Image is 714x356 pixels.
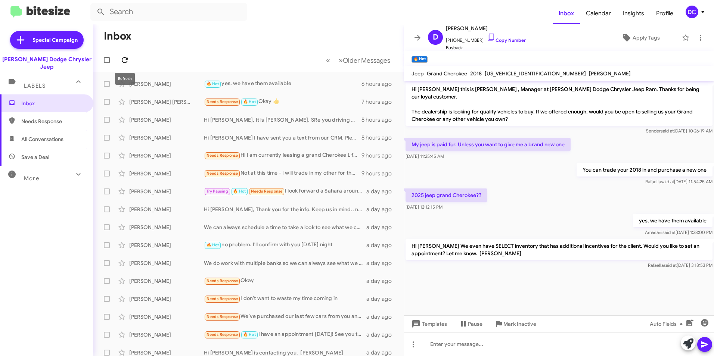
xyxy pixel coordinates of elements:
span: 🔥 Hot [243,332,256,337]
button: Templates [404,317,453,331]
span: Try Pausing [207,189,228,194]
div: a day ago [366,313,398,321]
span: [US_VEHICLE_IDENTIFICATION_NUMBER] [485,70,586,77]
div: I don't want to waste my time coming in [204,294,366,303]
span: [DATE] 12:12:15 PM [406,204,443,210]
div: [PERSON_NAME] [129,134,204,141]
small: 🔥 Hot [412,56,428,63]
span: Special Campaign [32,36,78,44]
div: a day ago [366,295,398,303]
input: Search [90,3,247,21]
span: Rafaella [DATE] 11:54:25 AM [645,179,713,184]
div: [PERSON_NAME] [129,313,204,321]
span: [PERSON_NAME] [446,24,526,33]
button: Next [334,53,395,68]
span: [PHONE_NUMBER] [446,33,526,44]
span: Inbox [553,3,580,24]
nav: Page navigation example [322,53,395,68]
span: 🔥 Hot [207,243,219,247]
span: All Conversations [21,135,63,143]
p: Hi [PERSON_NAME] this is [PERSON_NAME] , Manager at [PERSON_NAME] Dodge Chrysler Jeep Ram. Thanks... [406,82,713,126]
span: D [433,31,438,43]
span: Needs Response [207,332,238,337]
div: [PERSON_NAME] [129,80,204,88]
span: Grand Cherokee [427,70,467,77]
a: Copy Number [487,37,526,43]
h1: Inbox [104,30,131,42]
div: a day ago [366,277,398,285]
span: Buyback [446,44,526,51]
div: [PERSON_NAME] [129,170,204,177]
p: Hi [PERSON_NAME] We even have SELECT inventory that has additional incentives for the client. Wou... [406,239,713,260]
div: We do work with multiple banks so we can always see what we can do for you when you come in. Did ... [204,259,366,267]
button: Pause [453,317,488,331]
span: Apply Tags [633,31,660,44]
span: said at [662,229,676,235]
button: Previous [322,53,335,68]
p: You can trade your 2018 in and purchase a new one [577,163,713,177]
button: Auto Fields [644,317,692,331]
div: a day ago [366,241,398,249]
span: Auto Fields [650,317,686,331]
div: Hi [PERSON_NAME], It is [PERSON_NAME]. SRe you driving a 2017 Grand Cherokee? [204,116,361,124]
span: Amariani [DATE] 1:38:00 PM [645,229,713,235]
div: [PERSON_NAME] [129,206,204,213]
span: 🔥 Hot [207,81,219,86]
span: Pause [468,317,482,331]
span: 🔥 Hot [243,99,256,104]
div: [PERSON_NAME] [129,152,204,159]
span: [DATE] 11:25:45 AM [406,153,444,159]
span: said at [664,262,677,268]
div: no problem. I'll confirm with you [DATE] night [204,241,366,249]
span: said at [661,128,674,134]
div: [PERSON_NAME] [129,224,204,231]
span: Needs Response [207,99,238,104]
div: DC [686,6,698,18]
a: Special Campaign [10,31,84,49]
a: Calendar [580,3,617,24]
div: a day ago [366,224,398,231]
span: Needs Response [207,278,238,283]
span: Templates [410,317,447,331]
div: 6 hours ago [361,80,398,88]
a: Insights [617,3,650,24]
div: 9 hours ago [361,170,398,177]
span: Sender [DATE] 10:26:19 AM [646,128,713,134]
div: [PERSON_NAME] [129,331,204,338]
div: [PERSON_NAME] [129,277,204,285]
div: [PERSON_NAME] [129,188,204,195]
a: Profile [650,3,679,24]
div: Hi [PERSON_NAME], Thank you for the info. Keep us in mind.. nie;[DOMAIN_NAME]....Hope to see you ... [204,206,366,213]
span: [PERSON_NAME] [589,70,631,77]
div: Okay 👍 [204,97,361,106]
button: DC [679,6,706,18]
span: More [24,175,39,182]
div: Hi I am currently leasing a grand Cherokee L from [PERSON_NAME] jeep dodge [204,151,361,160]
span: « [326,56,330,65]
button: Apply Tags [602,31,678,44]
span: Needs Response [21,118,85,125]
span: Needs Response [207,296,238,301]
div: Not at this time - I will trade in my other for the new one I discussed with [PERSON_NAME] [204,169,361,178]
div: 9 hours ago [361,152,398,159]
span: Needs Response [207,171,238,176]
div: Hi [PERSON_NAME] I have sent you a text from our CRM. Please read and text back Thank you [PERSON... [204,134,361,141]
p: My jeep is paid for. Unless you want to give me a brand new one [406,138,571,151]
p: 2025 jeep grand Cherokee?? [406,188,487,202]
div: a day ago [366,206,398,213]
span: 🔥 Hot [233,189,246,194]
div: a day ago [366,259,398,267]
div: Refresh [115,73,135,85]
div: [PERSON_NAME] [129,116,204,124]
span: 2018 [470,70,482,77]
span: » [339,56,343,65]
span: Needs Response [207,314,238,319]
p: yes, we have them available [633,214,713,227]
div: I look forward a Sahara around 30k [204,187,366,196]
span: Mark Inactive [503,317,536,331]
span: Needs Response [207,153,238,158]
div: 8 hours ago [361,116,398,124]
